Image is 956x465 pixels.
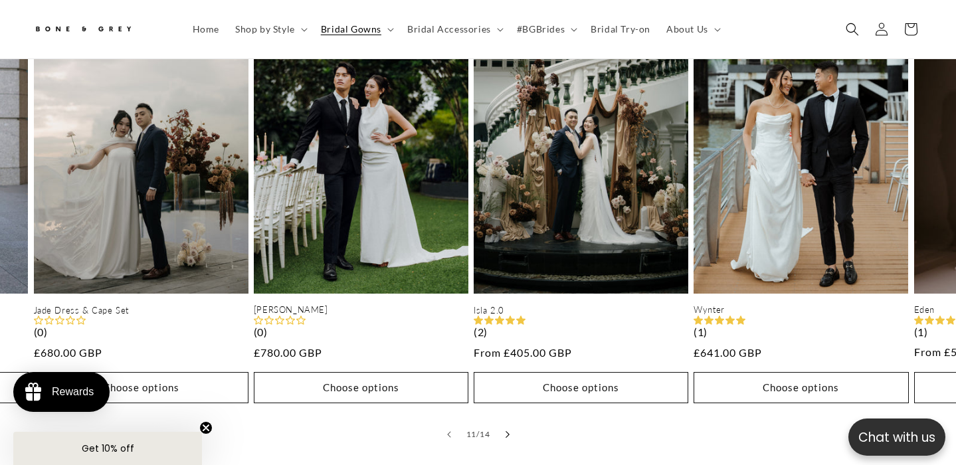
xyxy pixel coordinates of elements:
button: Choose options [694,372,908,403]
span: / [476,428,480,441]
a: [PERSON_NAME] [254,304,468,316]
a: Jade Dress & Cape Set [34,305,248,316]
button: Slide right [493,420,522,449]
p: Chat with us [848,428,945,447]
span: Get 10% off [82,442,134,455]
span: Shop by Style [235,23,295,35]
span: Bridal Gowns [321,23,381,35]
span: Bridal Accessories [407,23,491,35]
a: Bridal Try-on [583,15,658,43]
button: Open chatbox [848,418,945,456]
summary: Bridal Accessories [399,15,509,43]
summary: About Us [658,15,726,43]
div: Get 10% offClose teaser [13,432,202,465]
span: About Us [666,23,708,35]
summary: Search [838,15,867,44]
a: Isla 2.0 [474,305,688,316]
button: Choose options [254,372,468,403]
button: Slide left [434,420,464,449]
span: 14 [480,428,490,441]
span: #BGBrides [517,23,565,35]
a: Home [185,15,227,43]
summary: Bridal Gowns [313,15,399,43]
div: Rewards [52,386,94,398]
a: Wynter [694,304,908,316]
summary: #BGBrides [509,15,583,43]
button: Choose options [474,372,688,403]
summary: Shop by Style [227,15,313,43]
a: Bone and Grey Bridal [29,13,171,45]
button: Choose options [34,372,248,403]
span: Bridal Try-on [591,23,650,35]
span: 11 [466,428,476,441]
img: Bone and Grey Bridal [33,19,133,41]
button: Close teaser [199,421,213,434]
span: Home [193,23,219,35]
